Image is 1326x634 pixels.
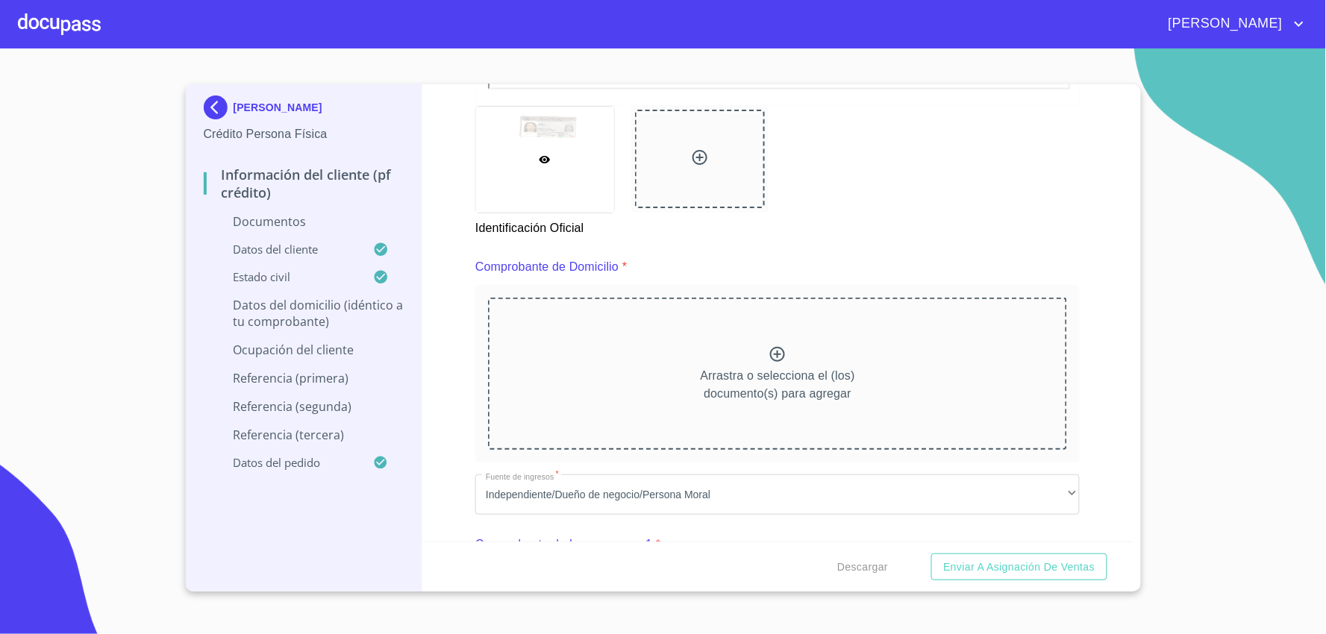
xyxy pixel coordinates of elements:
[204,342,404,358] p: Ocupación del Cliente
[1157,12,1290,36] span: [PERSON_NAME]
[837,558,888,577] span: Descargar
[475,536,652,553] p: Comprobante de Ingresos mes 1
[204,269,374,284] p: Estado Civil
[475,474,1080,515] div: Independiente/Dueño de negocio/Persona Moral
[831,553,894,581] button: Descargar
[204,297,404,330] p: Datos del domicilio (idéntico a tu comprobante)
[234,101,322,113] p: [PERSON_NAME]
[701,367,855,403] p: Arrastra o selecciona el (los) documento(s) para agregar
[204,95,234,119] img: Docupass spot blue
[204,370,404,386] p: Referencia (primera)
[204,427,404,443] p: Referencia (tercera)
[204,455,374,470] p: Datos del pedido
[475,213,613,237] p: Identificación Oficial
[204,95,404,125] div: [PERSON_NAME]
[204,213,404,230] p: Documentos
[204,125,404,143] p: Crédito Persona Física
[1157,12,1308,36] button: account of current user
[204,398,404,415] p: Referencia (segunda)
[204,166,404,201] p: Información del cliente (PF crédito)
[475,258,619,276] p: Comprobante de Domicilio
[204,242,374,257] p: Datos del cliente
[931,553,1107,581] button: Enviar a Asignación de Ventas
[943,558,1095,577] span: Enviar a Asignación de Ventas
